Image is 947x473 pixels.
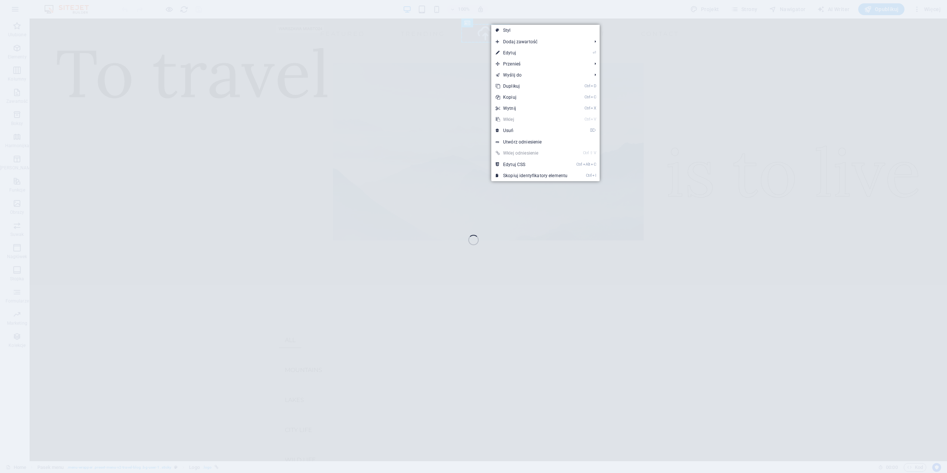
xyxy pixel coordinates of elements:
span: Przenieś [491,58,589,70]
i: ⌦ [590,128,596,133]
i: Ctrl [584,117,590,122]
a: CtrlVWklej [491,114,572,125]
a: CtrlISkopiuj identyfikatory elementu [491,170,572,181]
a: CtrlDDuplikuj [491,81,572,92]
a: Utwórz odniesienie [491,136,600,148]
span: Dodaj zawartość [491,36,589,47]
a: CtrlCKopiuj [491,92,572,103]
a: ⏎Edytuj [491,47,572,58]
i: Ctrl [576,162,582,167]
i: ⇧ [590,151,593,155]
i: V [594,151,596,155]
a: Wyślij do [491,70,589,81]
a: Styl [491,25,600,36]
i: Ctrl [584,84,590,88]
i: V [591,117,596,122]
i: C [591,162,596,167]
i: D [591,84,596,88]
i: C [591,95,596,99]
a: CtrlXWytnij [491,103,572,114]
i: Alt [583,162,590,167]
i: X [591,106,596,111]
i: Ctrl [584,106,590,111]
i: Ctrl [584,95,590,99]
i: Ctrl [583,151,589,155]
i: Ctrl [586,173,592,178]
a: CtrlAltCEdytuj CSS [491,159,572,170]
a: ⌦Usuń [491,125,572,136]
i: I [592,173,596,178]
i: ⏎ [593,50,596,55]
a: Ctrl⇧VWklej odniesienie [491,148,572,159]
